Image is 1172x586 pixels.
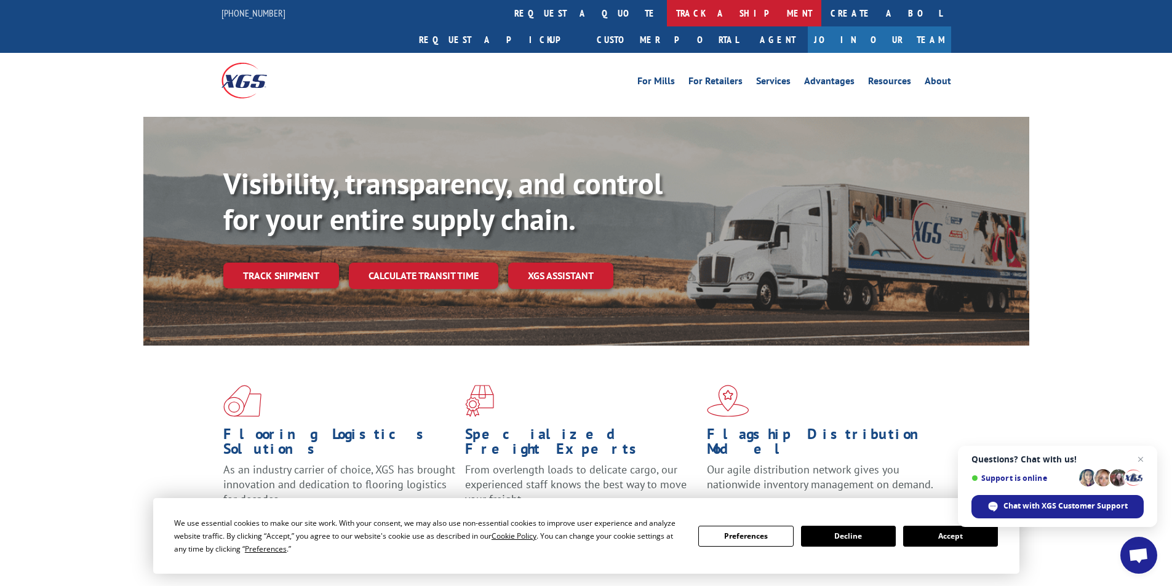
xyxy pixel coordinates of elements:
[801,526,896,547] button: Decline
[868,76,911,90] a: Resources
[804,76,855,90] a: Advantages
[707,427,939,462] h1: Flagship Distribution Model
[903,526,998,547] button: Accept
[153,498,1019,574] div: Cookie Consent Prompt
[925,76,951,90] a: About
[1133,452,1148,467] span: Close chat
[174,517,684,555] div: We use essential cookies to make our site work. With your consent, we may also use non-essential ...
[223,462,455,506] span: As an industry carrier of choice, XGS has brought innovation and dedication to flooring logistics...
[410,26,588,53] a: Request a pickup
[465,462,698,517] p: From overlength loads to delicate cargo, our experienced staff knows the best way to move your fr...
[223,385,261,417] img: xgs-icon-total-supply-chain-intelligence-red
[707,385,749,417] img: xgs-icon-flagship-distribution-model-red
[707,462,933,491] span: Our agile distribution network gives you nationwide inventory management on demand.
[492,531,536,541] span: Cookie Policy
[637,76,675,90] a: For Mills
[465,385,494,417] img: xgs-icon-focused-on-flooring-red
[465,427,698,462] h1: Specialized Freight Experts
[971,495,1144,518] div: Chat with XGS Customer Support
[508,263,613,289] a: XGS ASSISTANT
[223,263,339,288] a: Track shipment
[1120,537,1157,574] div: Open chat
[808,26,951,53] a: Join Our Team
[688,76,743,90] a: For Retailers
[588,26,747,53] a: Customer Portal
[221,7,285,19] a: [PHONE_NUMBER]
[971,454,1144,464] span: Questions? Chat with us!
[971,473,1075,483] span: Support is online
[756,76,791,90] a: Services
[1003,501,1128,512] span: Chat with XGS Customer Support
[223,164,663,238] b: Visibility, transparency, and control for your entire supply chain.
[747,26,808,53] a: Agent
[245,544,287,554] span: Preferences
[698,526,793,547] button: Preferences
[349,263,498,289] a: Calculate transit time
[223,427,456,462] h1: Flooring Logistics Solutions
